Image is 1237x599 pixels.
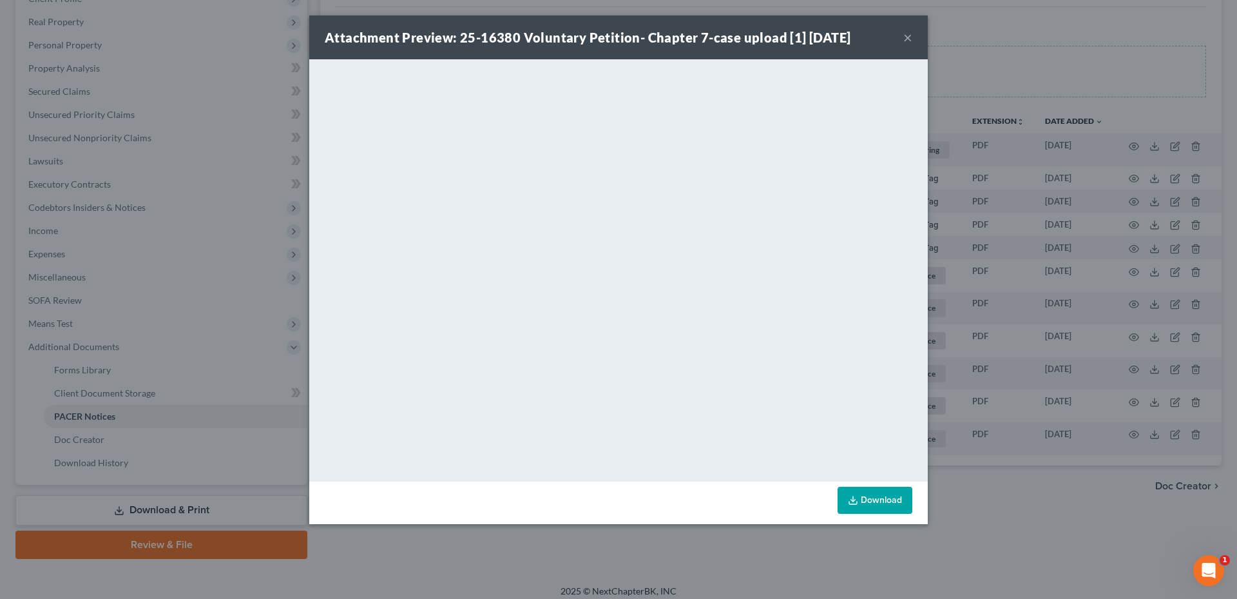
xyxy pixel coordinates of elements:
strong: Attachment Preview: 25-16380 Voluntary Petition- Chapter 7-case upload [1] [DATE] [325,30,850,45]
button: × [903,30,912,45]
iframe: Intercom live chat [1193,555,1224,586]
iframe: <object ng-attr-data='[URL][DOMAIN_NAME]' type='application/pdf' width='100%' height='650px'></ob... [309,59,928,478]
a: Download [838,487,912,514]
span: 1 [1220,555,1230,565]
